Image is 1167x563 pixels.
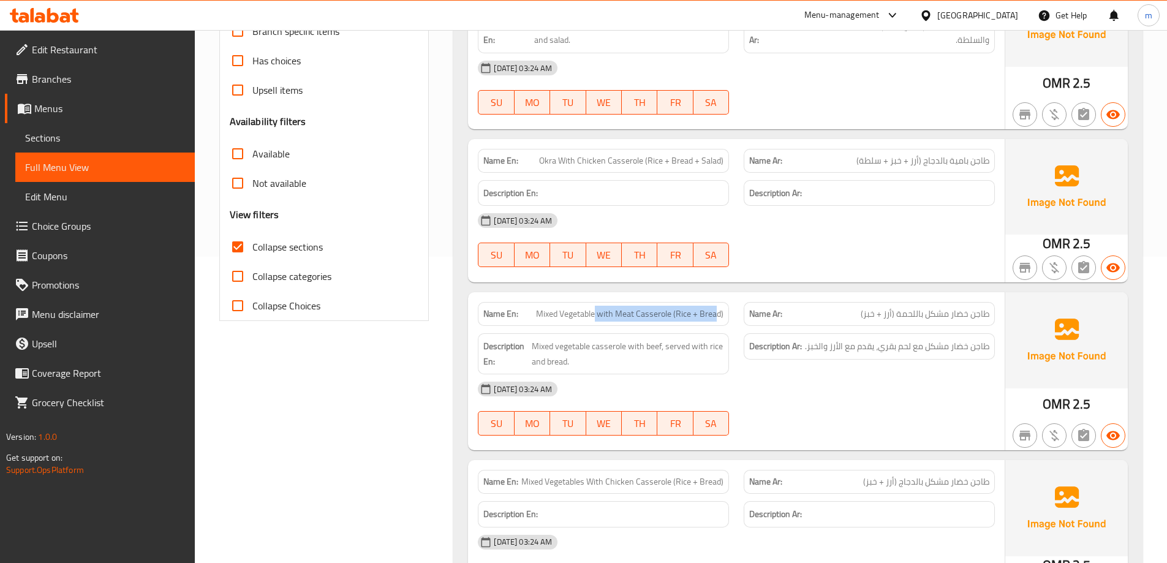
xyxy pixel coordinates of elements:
[803,18,989,48] span: طاجن بامية مع لحم بقري، يقدم مع الأرز والخبز والسلطة.
[1013,102,1037,127] button: Not branch specific item
[6,450,62,466] span: Get support on:
[32,248,185,263] span: Coupons
[534,18,723,48] span: Okra casserole with beef, served with rice, bread, and salad.
[693,243,729,267] button: SA
[662,94,688,111] span: FR
[515,411,550,436] button: MO
[627,415,652,433] span: TH
[627,246,652,264] span: TH
[1073,232,1090,255] span: 2.5
[657,90,693,115] button: FR
[32,219,185,233] span: Choice Groups
[489,536,557,548] span: [DATE] 03:24 AM
[519,94,545,111] span: MO
[15,153,195,182] a: Full Menu View
[550,90,586,115] button: TU
[5,329,195,358] a: Upsell
[1042,423,1067,448] button: Purchased item
[252,24,339,39] span: Branch specific items
[230,115,306,129] h3: Availability filters
[5,388,195,417] a: Grocery Checklist
[483,186,538,201] strong: Description En:
[1013,255,1037,280] button: Not branch specific item
[1073,392,1090,416] span: 2.5
[5,94,195,123] a: Menus
[5,270,195,300] a: Promotions
[536,308,723,320] span: Mixed Vegetable with Meat Casserole (Rice + Bread)
[749,308,782,320] strong: Name Ar:
[863,475,989,488] span: طاجن خضار مشكل بالدجاج (أرز + خبز)
[252,83,303,97] span: Upsell items
[693,411,729,436] button: SA
[1145,9,1152,22] span: m
[1013,423,1037,448] button: Not branch specific item
[32,366,185,380] span: Coverage Report
[1073,71,1090,95] span: 2.5
[805,339,989,354] span: طاجن خضار مشكل مع لحم بقري، يقدم مع الأرز والخبز.
[1101,255,1125,280] button: Available
[483,339,529,369] strong: Description En:
[34,101,185,116] span: Menus
[483,308,518,320] strong: Name En:
[252,298,320,313] span: Collapse Choices
[693,90,729,115] button: SA
[591,415,617,433] span: WE
[483,475,518,488] strong: Name En:
[25,130,185,145] span: Sections
[622,90,657,115] button: TH
[1005,292,1128,388] img: Ae5nvW7+0k+MAAAAAElFTkSuQmCC
[252,146,290,161] span: Available
[698,415,724,433] span: SA
[749,339,802,354] strong: Description Ar:
[749,475,782,488] strong: Name Ar:
[478,90,514,115] button: SU
[1071,102,1096,127] button: Not has choices
[1005,460,1128,556] img: Ae5nvW7+0k+MAAAAAElFTkSuQmCC
[483,154,518,167] strong: Name En:
[5,300,195,329] a: Menu disclaimer
[32,307,185,322] span: Menu disclaimer
[489,62,557,74] span: [DATE] 03:24 AM
[483,94,509,111] span: SU
[662,246,688,264] span: FR
[657,243,693,267] button: FR
[519,415,545,433] span: MO
[5,211,195,241] a: Choice Groups
[32,42,185,57] span: Edit Restaurant
[586,243,622,267] button: WE
[749,18,800,48] strong: Description Ar:
[252,240,323,254] span: Collapse sections
[252,269,331,284] span: Collapse categories
[478,411,514,436] button: SU
[555,94,581,111] span: TU
[483,415,509,433] span: SU
[25,160,185,175] span: Full Menu View
[532,339,724,369] span: Mixed vegetable casserole with beef, served with rice and bread.
[586,90,622,115] button: WE
[230,208,279,222] h3: View filters
[32,72,185,86] span: Branches
[657,411,693,436] button: FR
[856,154,989,167] span: طاجن بامية بالدجاج (أرز + خبز + سلطة)
[252,176,306,191] span: Not available
[15,182,195,211] a: Edit Menu
[698,246,724,264] span: SA
[550,411,586,436] button: TU
[591,94,617,111] span: WE
[937,9,1018,22] div: [GEOGRAPHIC_DATA]
[804,8,880,23] div: Menu-management
[5,35,195,64] a: Edit Restaurant
[539,154,723,167] span: Okra With Chicken Casserole (Rice + Bread + Salad)
[1005,139,1128,235] img: Ae5nvW7+0k+MAAAAAElFTkSuQmCC
[25,189,185,204] span: Edit Menu
[515,243,550,267] button: MO
[1043,232,1070,255] span: OMR
[5,358,195,388] a: Coverage Report
[1101,102,1125,127] button: Available
[749,154,782,167] strong: Name Ar:
[1071,423,1096,448] button: Not has choices
[1101,423,1125,448] button: Available
[550,243,586,267] button: TU
[6,429,36,445] span: Version:
[483,507,538,522] strong: Description En:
